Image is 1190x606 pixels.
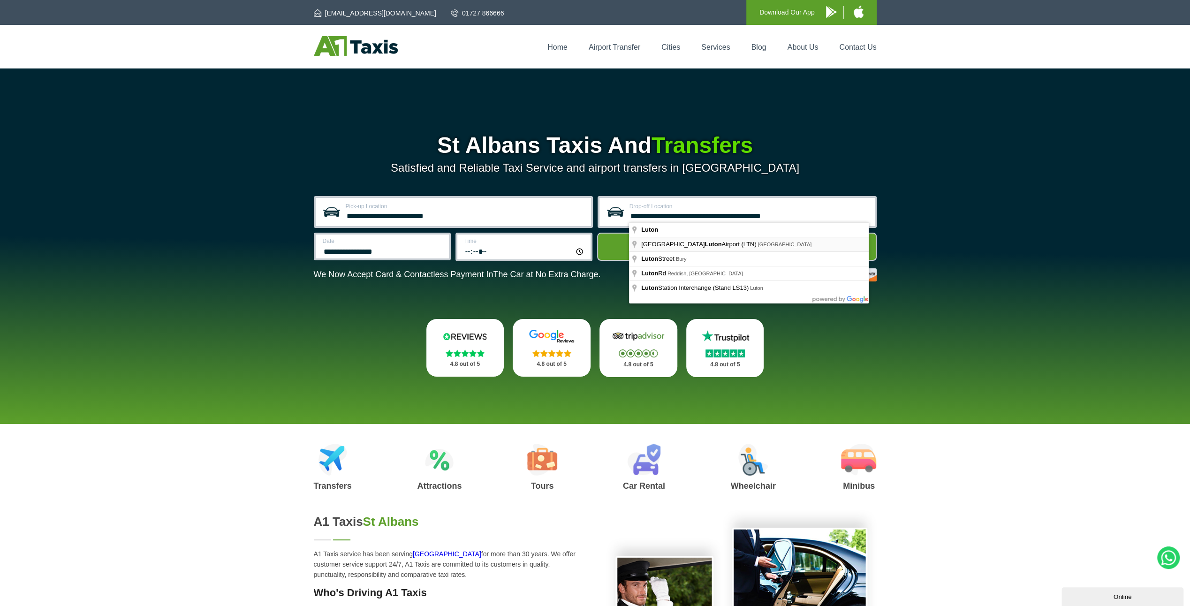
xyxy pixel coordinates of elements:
[641,284,750,291] span: Station Interchange (Stand LS13)
[446,349,485,357] img: Stars
[346,204,585,209] label: Pick-up Location
[527,444,557,476] img: Tours
[318,444,347,476] img: Airport Transfers
[493,270,600,279] span: The Car at No Extra Charge.
[323,238,443,244] label: Date
[652,133,753,158] span: Transfers
[523,358,580,370] p: 4.8 out of 5
[437,329,493,343] img: Reviews.io
[619,349,658,357] img: Stars
[641,255,676,262] span: Street
[314,161,877,174] p: Satisfied and Reliable Taxi Service and airport transfers in [GEOGRAPHIC_DATA]
[750,285,763,291] span: Luton
[759,7,815,18] p: Download Our App
[314,134,877,157] h1: St Albans Taxis And
[697,359,754,371] p: 4.8 out of 5
[629,204,869,209] label: Drop-off Location
[758,242,812,247] span: [GEOGRAPHIC_DATA]
[841,482,876,490] h3: Minibus
[425,444,454,476] img: Attractions
[417,482,462,490] h3: Attractions
[701,43,730,51] a: Services
[1061,585,1185,606] iframe: chat widget
[532,349,571,357] img: Stars
[523,329,580,343] img: Google
[641,284,658,291] span: Luton
[437,358,494,370] p: 4.8 out of 5
[627,444,660,476] img: Car Rental
[788,43,819,51] a: About Us
[686,319,764,377] a: Trustpilot Stars 4.8 out of 5
[314,36,398,56] img: A1 Taxis St Albans LTD
[641,270,658,277] span: Luton
[314,482,352,490] h3: Transfers
[826,6,836,18] img: A1 Taxis Android App
[854,6,864,18] img: A1 Taxis iPhone App
[547,43,568,51] a: Home
[667,271,743,276] span: Reddish, [GEOGRAPHIC_DATA]
[610,359,667,371] p: 4.8 out of 5
[641,226,658,233] span: Luton
[527,482,557,490] h3: Tours
[641,241,758,248] span: [GEOGRAPHIC_DATA] Airport (LTN)
[641,270,667,277] span: Rd
[705,241,721,248] span: Luton
[697,329,753,343] img: Trustpilot
[513,319,591,377] a: Google Stars 4.8 out of 5
[413,550,481,558] a: [GEOGRAPHIC_DATA]
[676,256,687,262] span: Bury
[314,515,584,529] h2: A1 Taxis
[314,270,601,280] p: We Now Accept Card & Contactless Payment In
[314,587,584,599] h3: Who's Driving A1 Taxis
[451,8,504,18] a: 01727 866666
[705,349,745,357] img: Stars
[839,43,876,51] a: Contact Us
[363,515,419,529] span: St Albans
[641,255,658,262] span: Luton
[589,43,640,51] a: Airport Transfer
[597,233,877,261] button: Get Quote
[464,238,585,244] label: Time
[426,319,504,377] a: Reviews.io Stars 4.8 out of 5
[751,43,766,51] a: Blog
[623,482,665,490] h3: Car Rental
[599,319,677,377] a: Tripadvisor Stars 4.8 out of 5
[738,444,768,476] img: Wheelchair
[841,444,876,476] img: Minibus
[314,8,436,18] a: [EMAIL_ADDRESS][DOMAIN_NAME]
[610,329,667,343] img: Tripadvisor
[314,549,584,580] p: A1 Taxis service has been serving for more than 30 years. We offer customer service support 24/7,...
[661,43,680,51] a: Cities
[731,482,776,490] h3: Wheelchair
